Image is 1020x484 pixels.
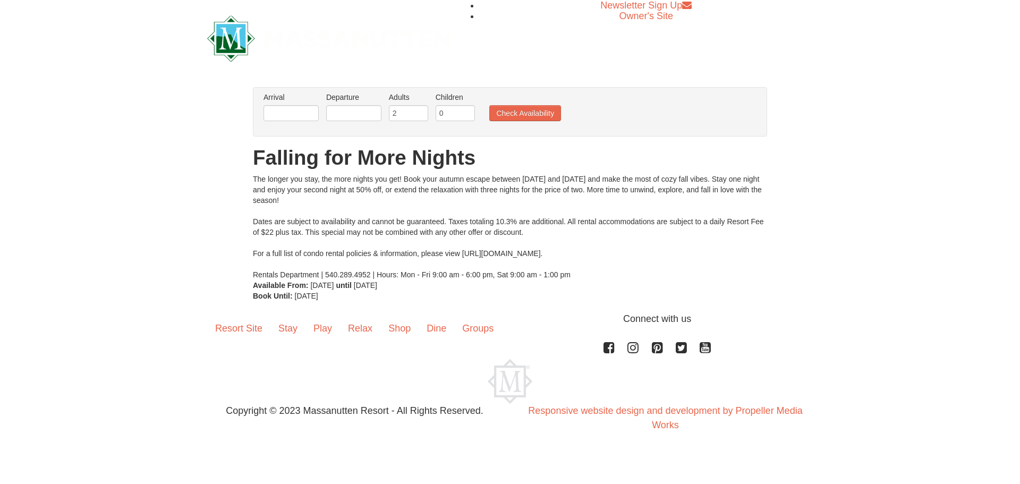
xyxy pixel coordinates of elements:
div: The longer you stay, the more nights you get! Book your autumn escape between [DATE] and [DATE] a... [253,174,767,280]
a: Dine [419,312,454,345]
a: Relax [340,312,380,345]
a: Resort Site [207,312,270,345]
a: Groups [454,312,501,345]
img: Massanutten Resort Logo [488,359,532,404]
strong: Available From: [253,281,309,290]
label: Departure [326,92,381,103]
a: Stay [270,312,305,345]
strong: Book Until: [253,292,293,300]
a: Shop [380,312,419,345]
span: [DATE] [310,281,334,290]
label: Children [436,92,475,103]
a: Responsive website design and development by Propeller Media Works [528,405,802,430]
p: Copyright © 2023 Massanutten Resort - All Rights Reserved. [199,404,510,418]
img: Massanutten Resort Logo [207,15,450,62]
p: Connect with us [207,312,813,326]
button: Check Availability [489,105,561,121]
a: Play [305,312,340,345]
strong: until [336,281,352,290]
span: [DATE] [295,292,318,300]
label: Adults [389,92,428,103]
h1: Falling for More Nights [253,147,767,168]
span: [DATE] [354,281,377,290]
label: Arrival [263,92,319,103]
a: Owner's Site [619,11,673,21]
a: Massanutten Resort [207,24,450,49]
